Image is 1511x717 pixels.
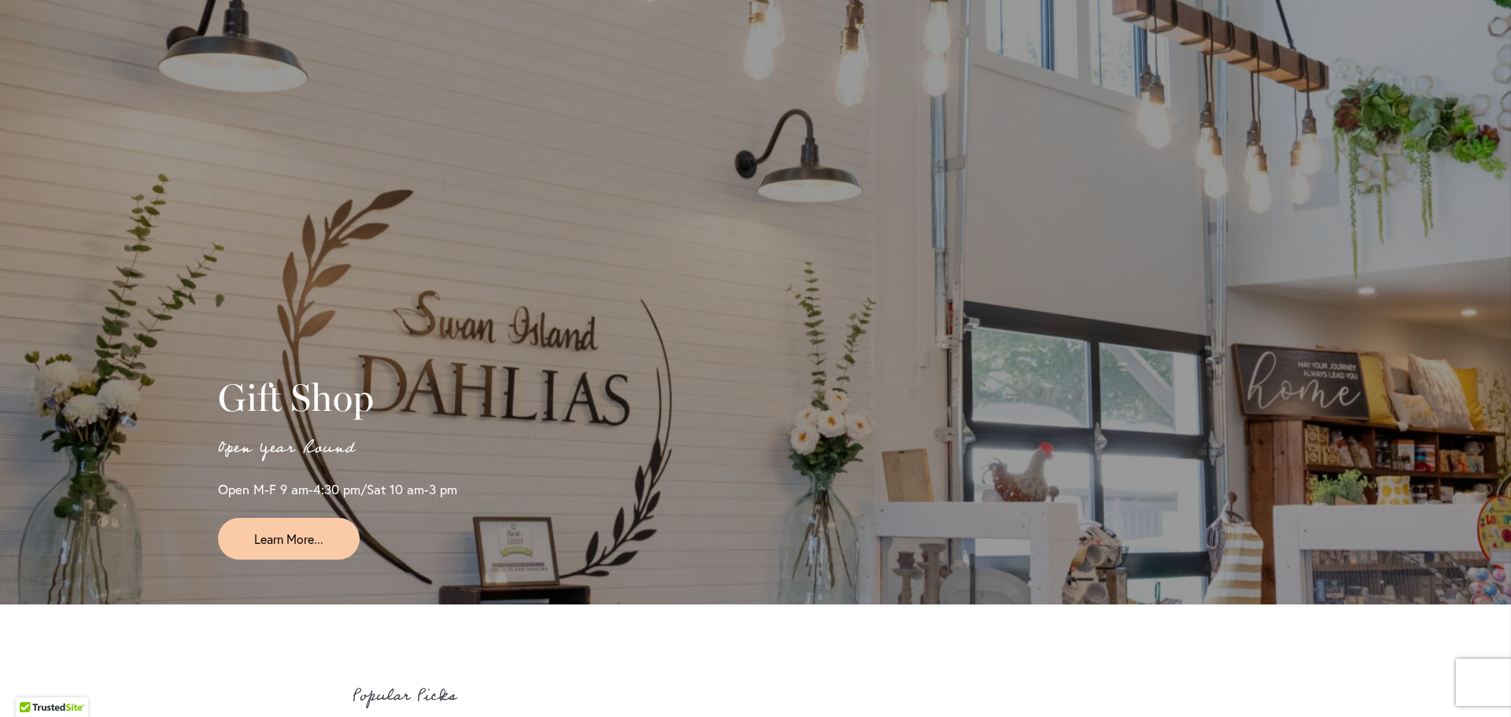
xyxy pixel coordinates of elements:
span: Open Year Round [218,433,356,463]
a: Learn More... [218,518,360,560]
span: Learn More... [254,530,323,548]
h2: Popular Picks [353,683,1158,709]
span: Gift Shop [218,375,374,420]
span: Open M-F 9 am-4:30 pm/Sat 10 am-3 pm [218,480,457,498]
